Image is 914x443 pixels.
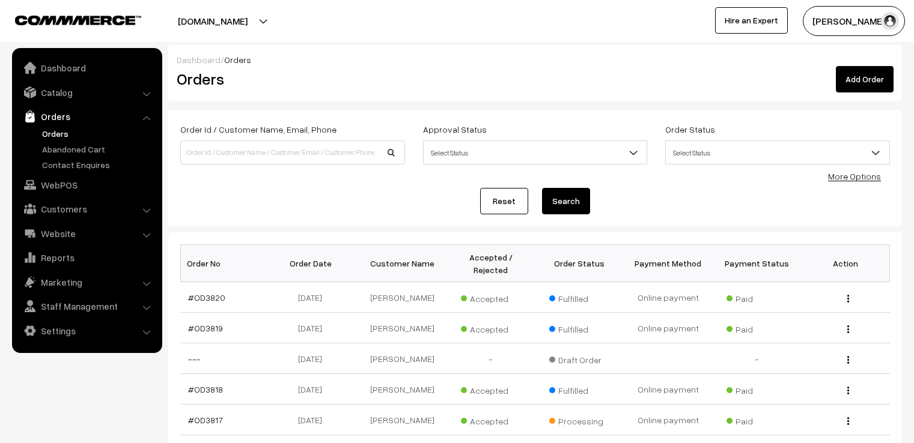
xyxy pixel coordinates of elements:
[549,320,609,336] span: Fulfilled
[358,282,447,313] td: [PERSON_NAME]
[828,171,881,181] a: More Options
[177,70,404,88] h2: Orders
[446,245,535,282] th: Accepted / Rejected
[446,343,535,374] td: -
[881,12,899,30] img: user
[727,289,787,305] span: Paid
[188,415,223,425] a: #OD3817
[269,245,358,282] th: Order Date
[269,282,358,313] td: [DATE]
[136,6,290,36] button: [DOMAIN_NAME]
[666,142,889,163] span: Select Status
[727,320,787,336] span: Paid
[177,55,221,65] a: Dashboard
[15,223,158,244] a: Website
[727,381,787,397] span: Paid
[423,140,648,164] span: Select Status
[803,6,905,36] button: [PERSON_NAME]
[15,198,158,220] a: Customers
[847,356,849,364] img: Menu
[269,374,358,405] td: [DATE]
[181,245,270,282] th: Order No
[39,143,158,155] a: Abandoned Cart
[39,127,158,140] a: Orders
[549,381,609,397] span: Fulfilled
[847,417,849,425] img: Menu
[358,343,447,374] td: [PERSON_NAME]
[188,323,223,333] a: #OD3819
[358,245,447,282] th: Customer Name
[15,12,120,26] a: COMMMERCE
[549,412,609,427] span: Processing
[180,123,337,136] label: Order Id / Customer Name, Email, Phone
[15,174,158,196] a: WebPOS
[15,106,158,127] a: Orders
[542,188,590,214] button: Search
[224,55,251,65] span: Orders
[15,82,158,103] a: Catalog
[15,295,158,317] a: Staff Management
[549,351,609,366] span: Draft Order
[624,245,713,282] th: Payment Method
[177,53,894,66] div: /
[15,57,158,79] a: Dashboard
[188,292,225,303] a: #OD3820
[847,295,849,303] img: Menu
[188,384,223,394] a: #OD3818
[423,123,487,136] label: Approval Status
[424,142,647,163] span: Select Status
[358,405,447,435] td: [PERSON_NAME]
[461,289,521,305] span: Accepted
[665,123,715,136] label: Order Status
[39,158,158,171] a: Contact Enquires
[358,374,447,405] td: [PERSON_NAME]
[188,354,201,364] a: ---
[535,245,624,282] th: Order Status
[269,405,358,435] td: [DATE]
[480,188,528,214] a: Reset
[624,282,713,313] td: Online payment
[624,313,713,343] td: Online payment
[713,343,802,374] td: -
[847,387,849,394] img: Menu
[15,16,141,25] img: COMMMERCE
[461,381,521,397] span: Accepted
[15,320,158,342] a: Settings
[549,289,609,305] span: Fulfilled
[624,405,713,435] td: Online payment
[358,313,447,343] td: [PERSON_NAME]
[715,7,788,34] a: Hire an Expert
[269,343,358,374] td: [DATE]
[713,245,802,282] th: Payment Status
[15,247,158,268] a: Reports
[665,140,890,164] span: Select Status
[801,245,890,282] th: Action
[461,412,521,427] span: Accepted
[624,374,713,405] td: Online payment
[15,271,158,293] a: Marketing
[836,66,894,92] a: Add Order
[461,320,521,336] span: Accepted
[847,325,849,333] img: Menu
[727,412,787,427] span: Paid
[269,313,358,343] td: [DATE]
[180,140,405,164] input: Order Id / Customer Name / Customer Email / Customer Phone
